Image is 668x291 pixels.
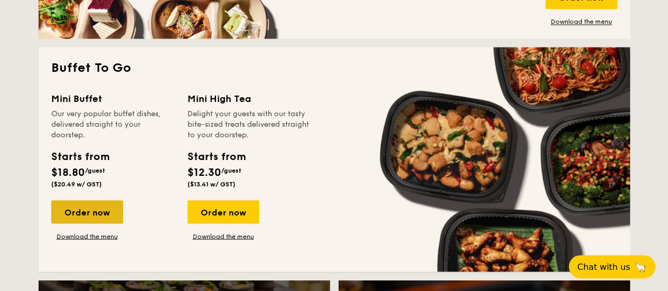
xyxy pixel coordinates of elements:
[187,200,259,223] div: Order now
[634,261,647,273] span: 🦙
[187,148,245,164] div: Starts from
[187,91,311,106] div: Mini High Tea
[187,232,259,240] a: Download the menu
[51,232,123,240] a: Download the menu
[51,200,123,223] div: Order now
[51,91,175,106] div: Mini Buffet
[187,166,221,179] span: $12.30
[545,17,617,26] a: Download the menu
[51,60,617,77] h2: Buffet To Go
[187,108,311,140] div: Delight your guests with our tasty bite-sized treats delivered straight to your doorstep.
[51,166,85,179] span: $18.80
[187,180,236,187] span: ($13.41 w/ GST)
[221,166,241,174] span: /guest
[85,166,105,174] span: /guest
[569,255,655,278] button: Chat with us🦙
[51,148,109,164] div: Starts from
[51,108,175,140] div: Our very popular buffet dishes, delivered straight to your doorstep.
[577,262,630,272] span: Chat with us
[51,180,102,187] span: ($20.49 w/ GST)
